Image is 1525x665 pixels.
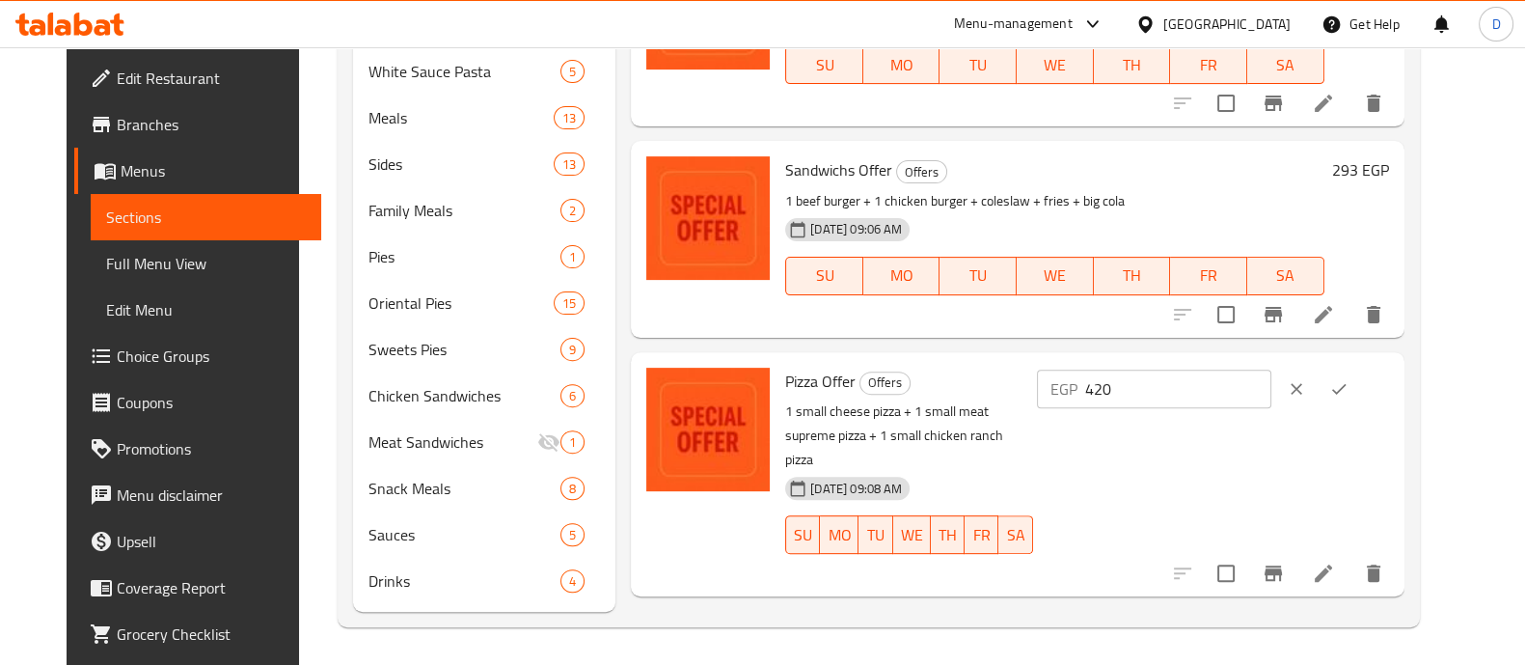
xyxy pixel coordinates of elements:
[106,252,306,275] span: Full Menu View
[121,159,306,182] span: Menus
[901,521,923,549] span: WE
[368,477,560,500] span: Snack Meals
[866,521,885,549] span: TU
[74,565,321,611] a: Coverage Report
[794,262,856,290] span: SU
[353,465,615,512] div: Snack Meals8
[931,515,965,554] button: TH
[74,426,321,472] a: Promotions
[560,569,585,593] div: items
[561,63,584,81] span: 5
[561,433,584,452] span: 1
[1017,257,1094,295] button: WE
[1350,80,1397,126] button: delete
[368,60,560,83] span: White Sauce Pasta
[368,245,560,268] span: Pies
[561,526,584,544] span: 5
[863,45,940,84] button: MO
[1350,291,1397,338] button: delete
[820,515,858,554] button: MO
[117,623,306,646] span: Grocery Checklist
[858,515,892,554] button: TU
[803,220,910,238] span: [DATE] 09:06 AM
[972,521,991,549] span: FR
[560,523,585,546] div: items
[561,572,584,591] span: 4
[368,106,554,129] span: Meals
[1024,262,1086,290] span: WE
[1050,377,1077,401] p: EGP
[794,521,812,549] span: SU
[353,326,615,373] div: Sweets Pies9
[1024,51,1086,79] span: WE
[1255,51,1317,79] span: SA
[1006,521,1024,549] span: SA
[871,262,933,290] span: MO
[560,338,585,361] div: items
[1247,45,1324,84] button: SA
[368,338,560,361] div: Sweets Pies
[947,51,1009,79] span: TU
[947,262,1009,290] span: TU
[554,291,585,315] div: items
[785,45,863,84] button: SU
[940,45,1017,84] button: TU
[1178,262,1239,290] span: FR
[74,55,321,101] a: Edit Restaurant
[353,141,615,187] div: Sides13
[965,515,998,554] button: FR
[91,194,321,240] a: Sections
[646,156,770,280] img: Sandwichs Offer
[794,51,856,79] span: SU
[896,160,947,183] div: Offers
[785,400,1032,472] p: 1 small cheese pizza + 1 small meat supreme pizza + 1 small chicken ranch pizza
[1250,550,1296,596] button: Branch-specific-item
[1163,14,1291,35] div: [GEOGRAPHIC_DATA]
[897,161,946,183] span: Offers
[561,480,584,498] span: 8
[860,372,910,394] span: Offers
[561,387,584,405] span: 6
[117,530,306,553] span: Upsell
[106,206,306,229] span: Sections
[560,430,585,454] div: items
[74,333,321,379] a: Choice Groups
[863,257,940,295] button: MO
[561,248,584,266] span: 1
[353,48,615,95] div: White Sauce Pasta5
[74,379,321,426] a: Coupons
[940,257,1017,295] button: TU
[353,512,615,558] div: Sauces5
[1017,45,1094,84] button: WE
[353,187,615,234] div: Family Meals2
[368,152,554,176] span: Sides
[785,155,892,184] span: Sandwichs Offer
[353,280,615,326] div: Oriental Pies15
[106,298,306,321] span: Edit Menu
[1170,45,1247,84] button: FR
[74,101,321,148] a: Branches
[117,113,306,136] span: Branches
[1178,51,1239,79] span: FR
[998,515,1032,554] button: SA
[1491,14,1500,35] span: D
[74,472,321,518] a: Menu disclaimer
[1094,257,1171,295] button: TH
[560,384,585,407] div: items
[368,430,537,454] div: Meat Sandwiches
[368,384,560,407] span: Chicken Sandwiches
[368,523,560,546] div: Sauces
[117,484,306,507] span: Menu disclaimer
[893,515,931,554] button: WE
[368,291,554,315] div: Oriental Pies
[537,430,560,454] svg: Inactive section
[1206,553,1246,594] span: Select to update
[785,515,820,554] button: SU
[91,287,321,333] a: Edit Menu
[1332,156,1389,183] h6: 293 EGP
